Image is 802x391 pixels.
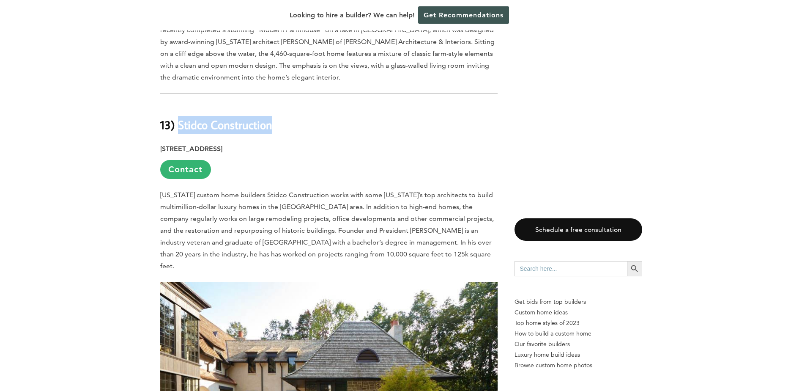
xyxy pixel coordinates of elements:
[515,307,642,318] a: Custom home ideas
[630,264,639,273] svg: Search
[160,160,211,179] a: Contact
[515,339,642,350] a: Our favorite builders
[515,360,642,371] a: Browse custom home photos
[515,318,642,328] a: Top home styles of 2023
[418,6,509,24] a: Get Recommendations
[515,297,642,307] p: Get bids from top builders
[160,191,494,270] span: [US_STATE] custom home builders Stidco Construction works with some [US_STATE]’s top architects t...
[160,117,272,132] b: 13) Stidco Construction
[515,218,642,241] a: Schedule a free consultation
[515,328,642,339] a: How to build a custom home
[515,261,627,276] input: Search here...
[160,145,222,153] strong: [STREET_ADDRESS]
[515,350,642,360] a: Luxury home build ideas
